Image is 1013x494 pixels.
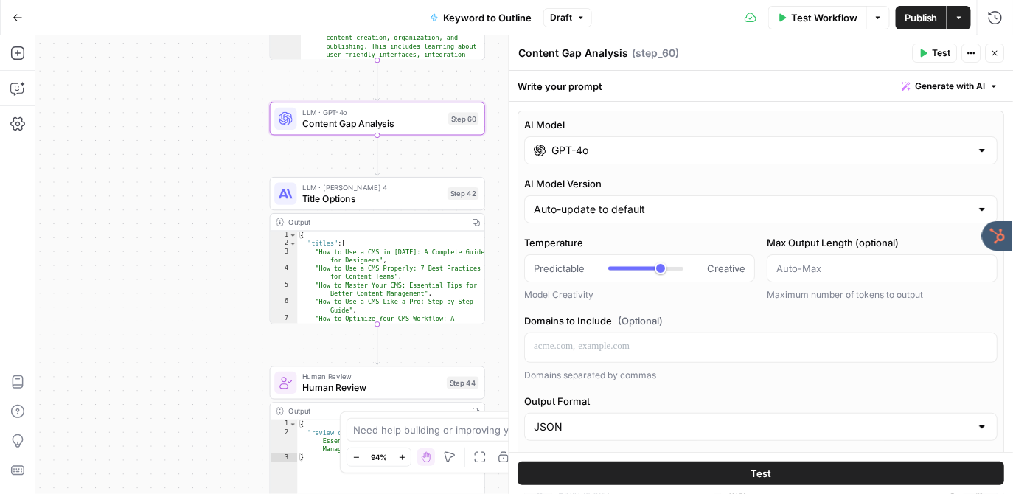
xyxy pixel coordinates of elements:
[375,135,380,175] g: Edge from step_60 to step_42
[289,232,296,240] span: Toggle code folding, rows 1 through 9
[289,420,296,428] span: Toggle code folding, rows 1 through 3
[443,10,532,25] span: Keyword to Outline
[375,60,380,101] g: Edge from step_46 to step_60
[289,240,296,248] span: Toggle code folding, rows 2 through 8
[525,288,756,302] div: Model Creativity
[447,377,478,389] div: Step 44
[619,313,664,328] span: (Optional)
[767,235,998,250] label: Max Output Length (optional)
[375,324,380,365] g: Edge from step_42 to step_44
[913,44,958,63] button: Test
[371,451,387,463] span: 94%
[708,261,746,276] span: Creative
[288,217,464,228] div: Output
[535,202,971,217] input: Auto-update to default
[525,235,756,250] label: Temperature
[448,187,478,200] div: Step 42
[271,298,298,315] div: 6
[525,313,998,328] label: Domains to Include
[271,240,298,248] div: 2
[270,177,485,324] div: LLM · [PERSON_NAME] 4Title OptionsStep 42Output{ "titles":[ "How to Use a CMS in [DATE]: A Comple...
[550,11,572,24] span: Draft
[271,315,298,332] div: 7
[271,248,298,265] div: 3
[543,8,592,27] button: Draft
[519,46,629,60] textarea: Content Gap Analysis
[905,10,938,25] span: Publish
[518,462,1005,485] button: Test
[271,281,298,298] div: 5
[302,116,442,131] span: Content Gap Analysis
[933,46,951,60] span: Test
[552,143,971,158] input: Select a model
[525,176,998,191] label: AI Model Version
[897,77,1005,96] button: Generate with AI
[271,232,298,240] div: 1
[270,102,485,135] div: LLM · GPT-4oContent Gap AnalysisStep 60
[896,6,947,29] button: Publish
[302,182,442,193] span: LLM · [PERSON_NAME] 4
[421,6,540,29] button: Keyword to Outline
[302,380,442,394] span: Human Review
[271,453,298,462] div: 3
[525,369,998,382] div: Domains separated by commas
[271,428,298,453] div: 2
[302,107,442,118] span: LLM · GPT-4o
[271,265,298,282] div: 4
[916,80,986,93] span: Generate with AI
[271,420,298,428] div: 1
[768,6,866,29] button: Test Workflow
[751,466,772,481] span: Test
[633,46,680,60] span: ( step_60 )
[288,406,464,417] div: Output
[777,261,989,276] input: Auto-Max
[302,371,442,382] span: Human Review
[525,394,998,408] label: Output Format
[535,261,585,276] span: Predictable
[535,420,971,434] input: JSON
[448,112,478,125] div: Step 60
[525,117,998,132] label: AI Model
[767,288,998,302] div: Maximum number of tokens to output
[791,10,857,25] span: Test Workflow
[302,192,442,206] span: Title Options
